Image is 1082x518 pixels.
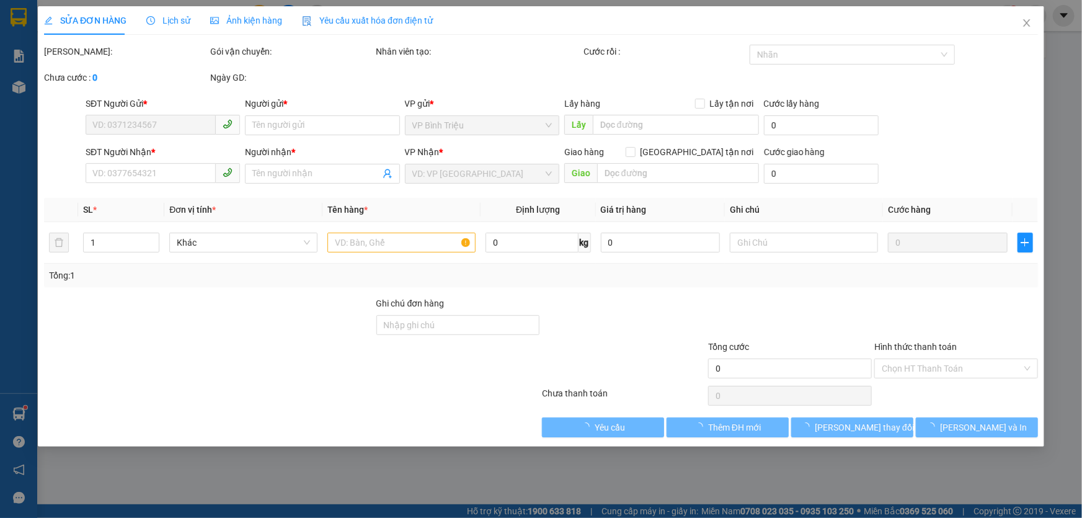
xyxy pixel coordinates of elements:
[210,71,374,84] div: Ngày GD:
[595,421,625,434] span: Yêu cầu
[564,163,597,183] span: Giao
[601,205,647,215] span: Giá trị hàng
[223,167,233,177] span: phone
[583,45,747,58] div: Cước rồi :
[376,315,540,335] input: Ghi chú đơn hàng
[383,169,392,179] span: user-add
[764,147,825,157] label: Cước giao hàng
[1022,18,1032,28] span: close
[667,418,789,437] button: Thêm ĐH mới
[327,205,368,215] span: Tên hàng
[801,422,815,431] span: loading
[302,16,433,25] span: Yêu cầu xuất hóa đơn điện tử
[705,97,759,110] span: Lấy tận nơi
[327,233,476,252] input: VD: Bàn, Ghế
[764,99,820,109] label: Cước lấy hàng
[916,418,1038,437] button: [PERSON_NAME] và In
[725,198,883,222] th: Ghi chú
[405,97,559,110] div: VP gửi
[815,421,914,434] span: [PERSON_NAME] thay đổi
[1009,6,1044,41] button: Close
[516,205,560,215] span: Định lượng
[764,115,879,135] input: Cước lấy hàng
[730,233,878,252] input: Ghi Chú
[888,205,931,215] span: Cước hàng
[708,421,761,434] span: Thêm ĐH mới
[49,269,418,282] div: Tổng: 1
[376,45,582,58] div: Nhân viên tạo:
[564,99,600,109] span: Lấy hàng
[83,205,93,215] span: SL
[146,16,190,25] span: Lịch sử
[564,115,593,135] span: Lấy
[92,73,97,83] b: 0
[581,422,595,431] span: loading
[593,115,759,135] input: Dọc đường
[543,418,665,437] button: Yêu cầu
[597,163,759,183] input: Dọc đường
[541,386,707,408] div: Chưa thanh toán
[927,422,941,431] span: loading
[146,16,155,25] span: clock-circle
[177,233,310,252] span: Khác
[210,45,374,58] div: Gói vận chuyển:
[694,422,708,431] span: loading
[564,147,604,157] span: Giao hàng
[1018,238,1032,248] span: plus
[210,16,282,25] span: Ảnh kiện hàng
[44,45,208,58] div: [PERSON_NAME]:
[245,145,399,159] div: Người nhận
[579,233,591,252] span: kg
[888,233,1008,252] input: 0
[169,205,216,215] span: Đơn vị tính
[874,342,957,352] label: Hình thức thanh toán
[405,147,440,157] span: VP Nhận
[245,97,399,110] div: Người gửi
[708,342,749,352] span: Tổng cước
[210,16,219,25] span: picture
[1018,233,1033,252] button: plus
[764,164,879,184] input: Cước giao hàng
[86,97,240,110] div: SĐT Người Gửi
[44,71,208,84] div: Chưa cước :
[44,16,53,25] span: edit
[791,418,913,437] button: [PERSON_NAME] thay đổi
[49,233,69,252] button: delete
[223,119,233,129] span: phone
[412,116,552,135] span: VP Bình Triệu
[941,421,1027,434] span: [PERSON_NAME] và In
[376,298,445,308] label: Ghi chú đơn hàng
[302,16,312,26] img: icon
[44,16,126,25] span: SỬA ĐƠN HÀNG
[636,145,759,159] span: [GEOGRAPHIC_DATA] tận nơi
[86,145,240,159] div: SĐT Người Nhận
